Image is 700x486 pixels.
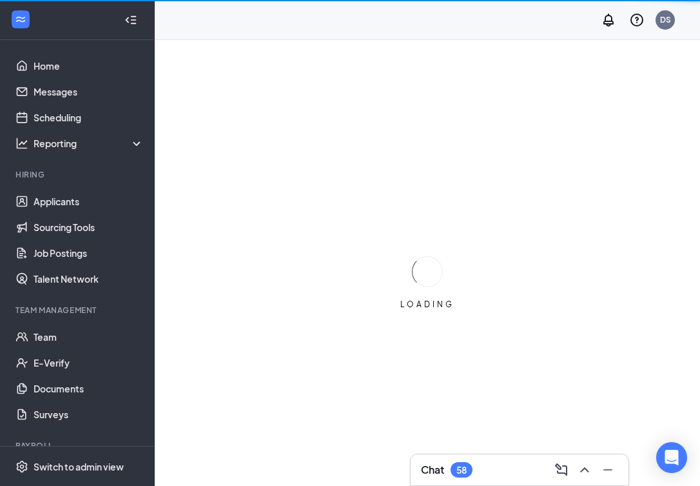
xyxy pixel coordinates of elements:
div: Payroll [15,440,141,451]
a: Messages [34,79,144,105]
div: Open Intercom Messenger [656,442,687,473]
a: E-Verify [34,350,144,376]
button: ChevronUp [574,460,595,480]
svg: Settings [15,460,28,473]
a: Scheduling [34,105,144,130]
div: Reporting [34,137,144,150]
a: Job Postings [34,240,144,266]
div: Team Management [15,305,141,316]
a: Talent Network [34,266,144,292]
div: Switch to admin view [34,460,124,473]
button: ComposeMessage [551,460,572,480]
div: Hiring [15,169,141,180]
a: Applicants [34,188,144,214]
svg: ChevronUp [577,462,592,478]
svg: Analysis [15,137,28,150]
button: Minimize [598,460,618,480]
a: Sourcing Tools [34,214,144,240]
svg: ComposeMessage [554,462,569,478]
h3: Chat [421,463,444,477]
svg: Collapse [124,14,137,26]
svg: Minimize [600,462,616,478]
div: 58 [456,465,467,476]
div: DS [660,14,671,25]
a: Surveys [34,401,144,427]
svg: QuestionInfo [629,12,645,28]
a: Home [34,53,144,79]
a: Documents [34,376,144,401]
a: Team [34,324,144,350]
svg: WorkstreamLogo [14,13,27,26]
div: LOADING [395,299,460,310]
svg: Notifications [601,12,616,28]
